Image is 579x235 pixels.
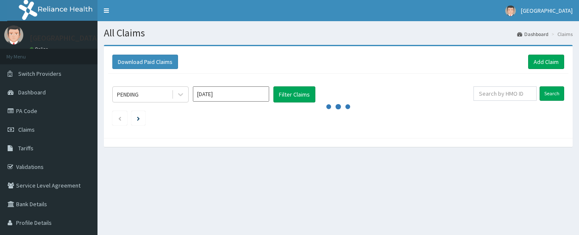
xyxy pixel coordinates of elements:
[30,34,100,42] p: [GEOGRAPHIC_DATA]
[4,25,23,44] img: User Image
[117,90,139,99] div: PENDING
[549,30,573,38] li: Claims
[473,86,537,101] input: Search by HMO ID
[30,46,50,52] a: Online
[326,94,351,119] svg: audio-loading
[521,7,573,14] span: [GEOGRAPHIC_DATA]
[118,114,122,122] a: Previous page
[137,114,140,122] a: Next page
[505,6,516,16] img: User Image
[193,86,269,102] input: Select Month and Year
[18,70,61,77] span: Switch Providers
[540,86,564,101] input: Search
[528,55,564,69] a: Add Claim
[112,55,178,69] button: Download Paid Claims
[18,88,46,96] span: Dashboard
[273,86,315,102] button: Filter Claims
[517,30,548,38] a: Dashboard
[18,126,35,133] span: Claims
[18,144,33,152] span: Tariffs
[104,28,573,39] h1: All Claims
